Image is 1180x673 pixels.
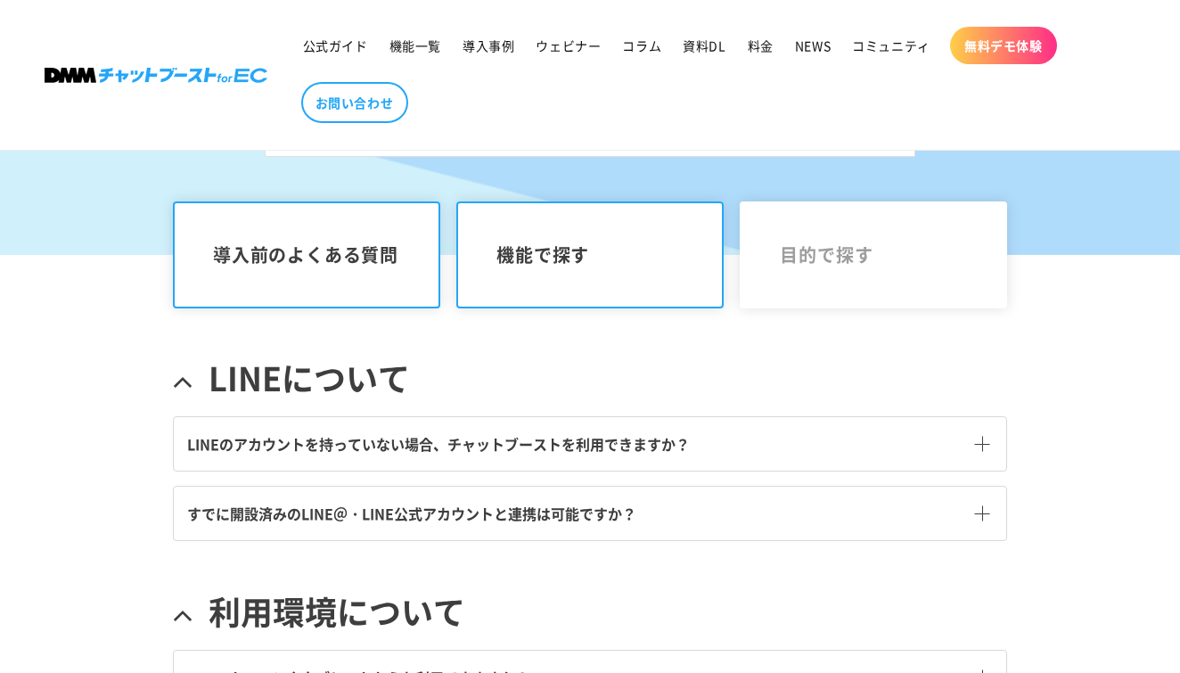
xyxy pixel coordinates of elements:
span: 無料デモ体験 [964,37,1043,53]
a: 公式ガイド [292,27,379,64]
a: 機能一覧 [379,27,452,64]
span: コミュニティ [852,37,930,53]
span: NEWS [795,37,831,53]
a: 無料デモ体験 [950,27,1057,64]
span: すでに開設済みのLINE＠・LINE公式アカウントと連携は可能ですか？ [187,503,636,524]
span: LINEのアカウントを持っていない場合、チャットブーストを利用できますか？ [187,433,690,455]
a: LINEについて [173,339,1007,416]
span: 目的で探す [780,244,967,266]
span: 公式ガイド [303,37,368,53]
span: 利用環境について [209,590,465,632]
span: 料金 [748,37,774,53]
span: 導入事例 [463,37,514,53]
span: 機能で探す [496,244,684,266]
span: 資料DL [683,37,725,53]
img: 株式会社DMM Boost [45,68,267,83]
a: 目的で探す [740,201,1007,308]
a: 機能で探す [456,201,724,308]
span: LINEについて [209,357,410,398]
a: コミュニティ [841,27,941,64]
a: ウェビナー [525,27,611,64]
a: コラム [611,27,672,64]
a: 料金 [737,27,784,64]
span: 機能一覧 [389,37,441,53]
a: お問い合わせ [301,82,408,123]
span: コラム [622,37,661,53]
a: 導入前のよくある質問 [173,201,440,308]
a: NEWS [784,27,841,64]
a: 利用環境について [173,572,1007,650]
a: すでに開設済みのLINE＠・LINE公式アカウントと連携は可能ですか？ [174,487,1006,540]
span: お問い合わせ [315,94,394,111]
span: 導入前のよくある質問 [213,244,400,266]
a: 導入事例 [452,27,525,64]
a: 資料DL [672,27,736,64]
a: LINEのアカウントを持っていない場合、チャットブーストを利用できますか？ [174,417,1006,471]
span: ウェビナー [536,37,601,53]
